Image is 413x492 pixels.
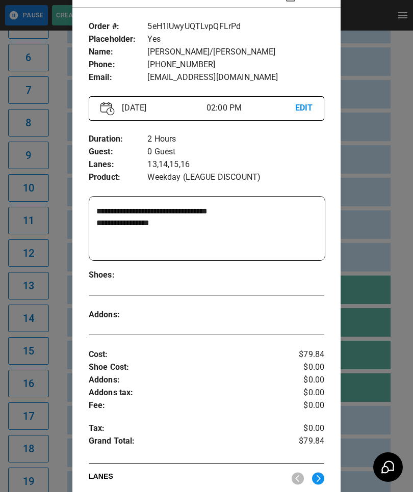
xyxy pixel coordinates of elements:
[89,269,148,282] p: Shoes :
[285,422,324,435] p: $0.00
[285,374,324,387] p: $0.00
[206,102,295,114] p: 02:00 PM
[89,399,285,412] p: Fee :
[89,20,148,33] p: Order # :
[147,20,324,33] p: 5eH1IUwyUQTLvpQFLrPd
[295,102,313,115] p: EDIT
[312,472,324,485] img: right.svg
[89,361,285,374] p: Shoe Cost :
[89,46,148,59] p: Name :
[147,59,324,71] p: [PHONE_NUMBER]
[118,102,206,114] p: [DATE]
[89,33,148,46] p: Placeholder :
[147,46,324,59] p: [PERSON_NAME]/[PERSON_NAME]
[285,435,324,450] p: $79.84
[89,309,148,321] p: Addons :
[89,71,148,84] p: Email :
[285,399,324,412] p: $0.00
[89,133,148,146] p: Duration :
[285,361,324,374] p: $0.00
[285,348,324,361] p: $79.84
[89,146,148,158] p: Guest :
[100,102,115,116] img: Vector
[147,146,324,158] p: 0 Guest
[285,387,324,399] p: $0.00
[147,133,324,146] p: 2 Hours
[89,348,285,361] p: Cost :
[89,435,285,450] p: Grand Total :
[89,158,148,171] p: Lanes :
[147,33,324,46] p: Yes
[89,171,148,184] p: Product :
[292,472,304,485] img: nav_left.svg
[147,158,324,171] p: 13,14,15,16
[89,422,285,435] p: Tax :
[147,71,324,84] p: [EMAIL_ADDRESS][DOMAIN_NAME]
[89,387,285,399] p: Addons tax :
[147,171,324,184] p: Weekday (LEAGUE DISCOUNT)
[89,59,148,71] p: Phone :
[89,471,284,485] p: LANES
[89,374,285,387] p: Addons :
